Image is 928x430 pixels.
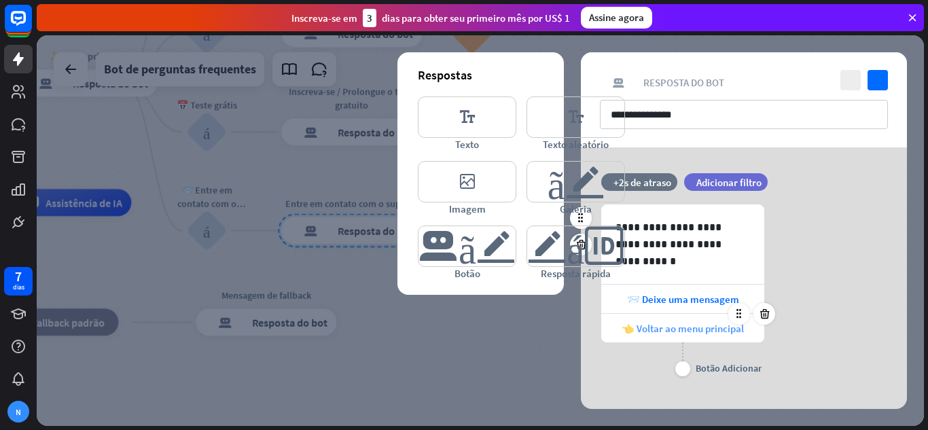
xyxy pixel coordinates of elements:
[613,176,671,189] font: +2s de atraso
[367,12,372,24] font: 3
[11,5,52,46] button: Abra o widget de bate-papo do LiveChat
[527,226,624,266] font: editor_respostas_rápidas
[291,12,357,24] font: Inscreva-se em
[13,283,24,291] font: dias
[696,362,762,374] font: Botão Adicionar
[4,267,33,295] a: 7 dias
[622,322,744,335] font: 👈 Voltar ao menu principal
[16,407,21,417] font: N
[560,202,592,215] font: Galeria
[627,293,739,306] font: 📨 Deixe uma mensagem
[541,267,611,280] font: Resposta rápida
[15,268,22,285] font: 7
[382,12,570,24] font: dias para obter seu primeiro mês por US$ 1
[548,162,605,202] font: cartão_editor
[600,77,637,89] font: resposta do bot de bloco
[543,138,609,151] font: Texto aleatório
[643,76,724,89] font: Resposta do bot
[589,11,644,24] font: Assine agora
[696,176,762,189] font: Adicionar filtro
